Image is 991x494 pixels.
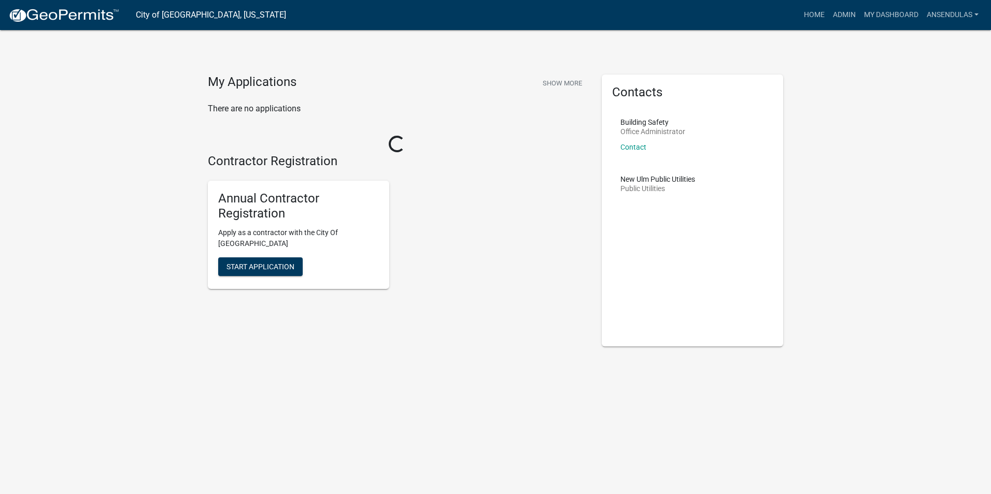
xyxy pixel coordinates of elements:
[620,128,685,135] p: Office Administrator
[136,6,286,24] a: City of [GEOGRAPHIC_DATA], [US_STATE]
[612,85,773,100] h5: Contacts
[923,5,983,25] a: ansendulas
[620,185,695,192] p: Public Utilities
[218,191,379,221] h5: Annual Contractor Registration
[539,75,586,92] button: Show More
[208,103,586,115] p: There are no applications
[829,5,860,25] a: Admin
[620,176,695,183] p: New Ulm Public Utilities
[620,143,646,151] a: Contact
[860,5,923,25] a: My Dashboard
[208,75,296,90] h4: My Applications
[226,262,294,270] span: Start Application
[218,257,303,276] button: Start Application
[620,119,685,126] p: Building Safety
[208,154,586,169] h4: Contractor Registration
[218,227,379,249] p: Apply as a contractor with the City Of [GEOGRAPHIC_DATA]
[800,5,829,25] a: Home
